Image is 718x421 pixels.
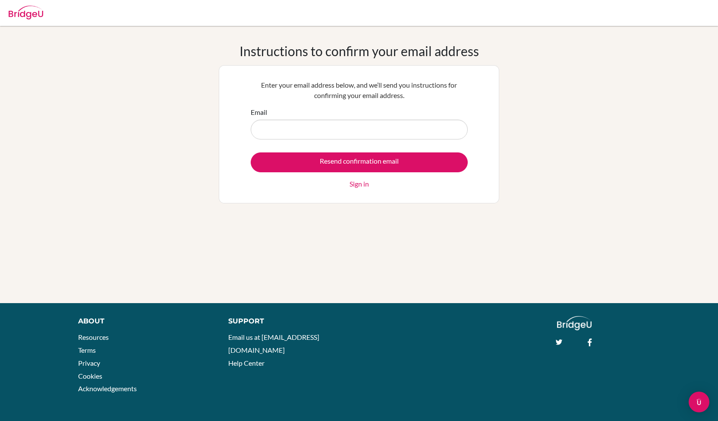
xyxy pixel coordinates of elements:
[251,107,267,117] label: Email
[557,316,592,330] img: logo_white@2x-f4f0deed5e89b7ecb1c2cc34c3e3d731f90f0f143d5ea2071677605dd97b5244.png
[689,392,709,412] div: Open Intercom Messenger
[9,6,43,19] img: Bridge-U
[78,333,109,341] a: Resources
[78,372,102,380] a: Cookies
[78,384,137,393] a: Acknowledgements
[251,152,468,172] input: Resend confirmation email
[251,80,468,101] p: Enter your email address below, and we’ll send you instructions for confirming your email address.
[239,43,479,59] h1: Instructions to confirm your email address
[350,179,369,189] a: Sign in
[228,333,319,354] a: Email us at [EMAIL_ADDRESS][DOMAIN_NAME]
[228,359,265,367] a: Help Center
[78,346,96,354] a: Terms
[78,359,100,367] a: Privacy
[228,316,350,326] div: Support
[78,316,209,326] div: About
